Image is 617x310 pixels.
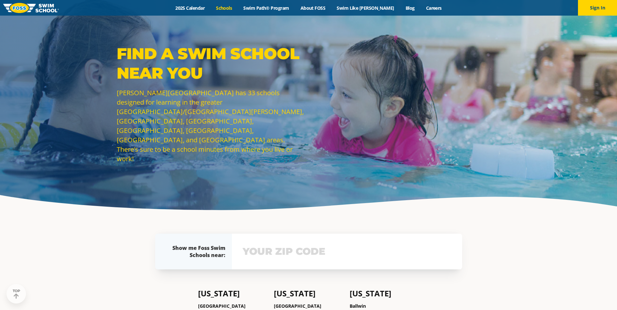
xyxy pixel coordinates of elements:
[3,3,59,13] img: FOSS Swim School Logo
[420,5,447,11] a: Careers
[210,5,238,11] a: Schools
[168,244,225,259] div: Show me Foss Swim Schools near:
[274,303,321,309] a: [GEOGRAPHIC_DATA]
[350,289,419,298] h4: [US_STATE]
[400,5,420,11] a: Blog
[241,242,453,261] input: YOUR ZIP CODE
[350,303,366,309] a: Ballwin
[198,303,246,309] a: [GEOGRAPHIC_DATA]
[331,5,400,11] a: Swim Like [PERSON_NAME]
[295,5,331,11] a: About FOSS
[117,44,305,83] p: Find a Swim School Near You
[198,289,267,298] h4: [US_STATE]
[238,5,295,11] a: Swim Path® Program
[170,5,210,11] a: 2025 Calendar
[274,289,343,298] h4: [US_STATE]
[117,88,305,163] p: [PERSON_NAME][GEOGRAPHIC_DATA] has 33 schools designed for learning in the greater [GEOGRAPHIC_DA...
[13,289,20,299] div: TOP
